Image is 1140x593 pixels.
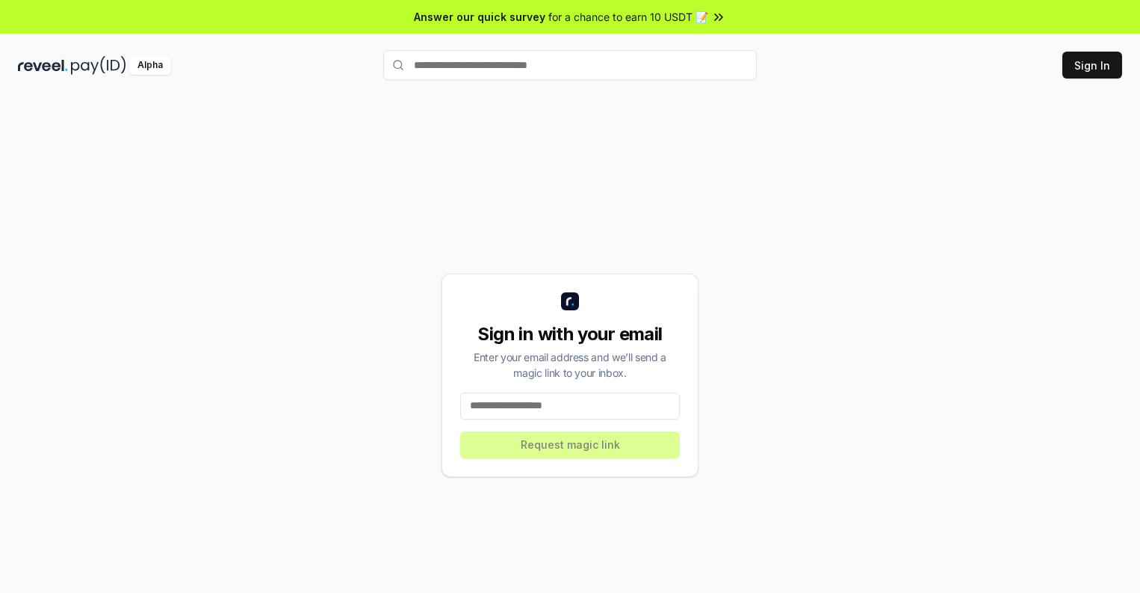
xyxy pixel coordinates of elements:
[129,56,171,75] div: Alpha
[414,9,545,25] span: Answer our quick survey
[18,56,68,75] img: reveel_dark
[460,349,680,381] div: Enter your email address and we’ll send a magic link to your inbox.
[1062,52,1122,79] button: Sign In
[71,56,126,75] img: pay_id
[548,9,708,25] span: for a chance to earn 10 USDT 📝
[561,292,579,310] img: logo_small
[460,322,680,346] div: Sign in with your email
